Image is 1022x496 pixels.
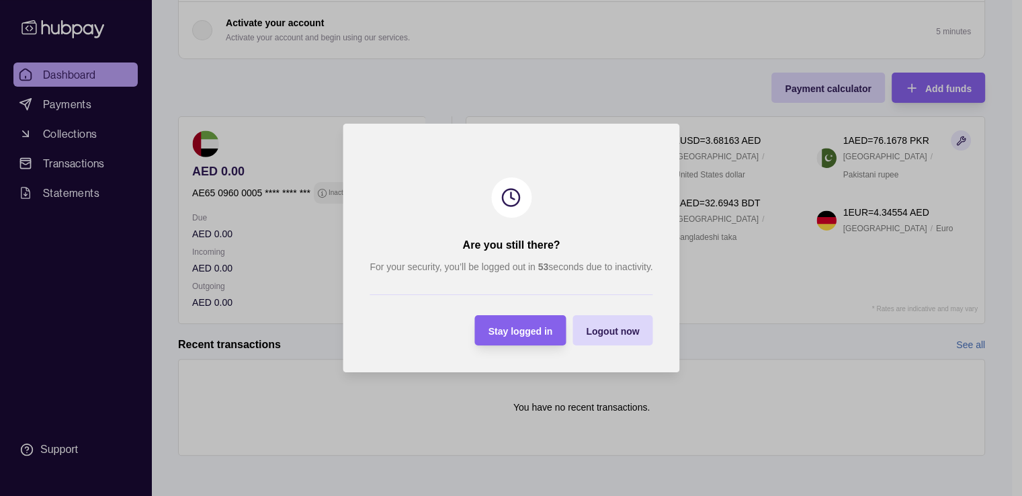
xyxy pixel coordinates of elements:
[474,315,566,345] button: Stay logged in
[538,261,548,272] strong: 53
[488,326,552,337] span: Stay logged in
[462,238,560,253] h2: Are you still there?
[586,326,639,337] span: Logout now
[370,259,652,274] p: For your security, you’ll be logged out in seconds due to inactivity.
[572,315,652,345] button: Logout now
